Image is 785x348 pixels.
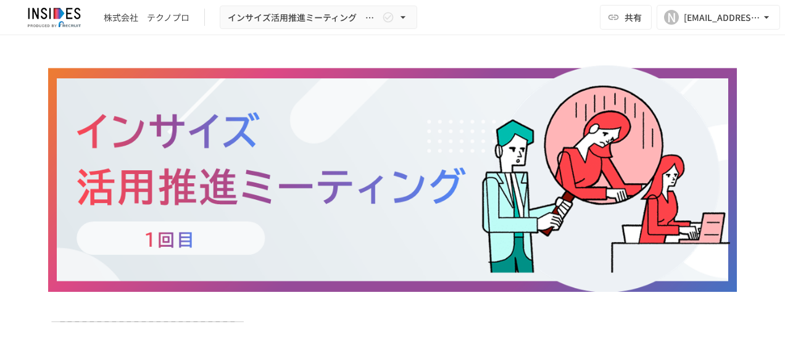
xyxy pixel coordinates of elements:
button: 共有 [600,5,652,30]
img: JmGSPSkPjKwBq77AtHmwC7bJguQHJlCRQfAXtnx4WuV [15,7,94,27]
div: [EMAIL_ADDRESS][PERSON_NAME][DOMAIN_NAME] [684,10,760,25]
span: 共有 [625,10,642,24]
button: インサイズ活用推進ミーティング ～1回目～ [220,6,417,30]
div: 株式会社 テクノプロ [104,11,189,24]
div: N [664,10,679,25]
span: インサイズ活用推進ミーティング ～1回目～ [228,10,380,25]
button: N[EMAIL_ADDRESS][PERSON_NAME][DOMAIN_NAME] [657,5,780,30]
img: qfRHfZFm8a7ASaNhle0fjz45BnORTh7b5ErIF9ySDQ9 [48,65,737,292]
